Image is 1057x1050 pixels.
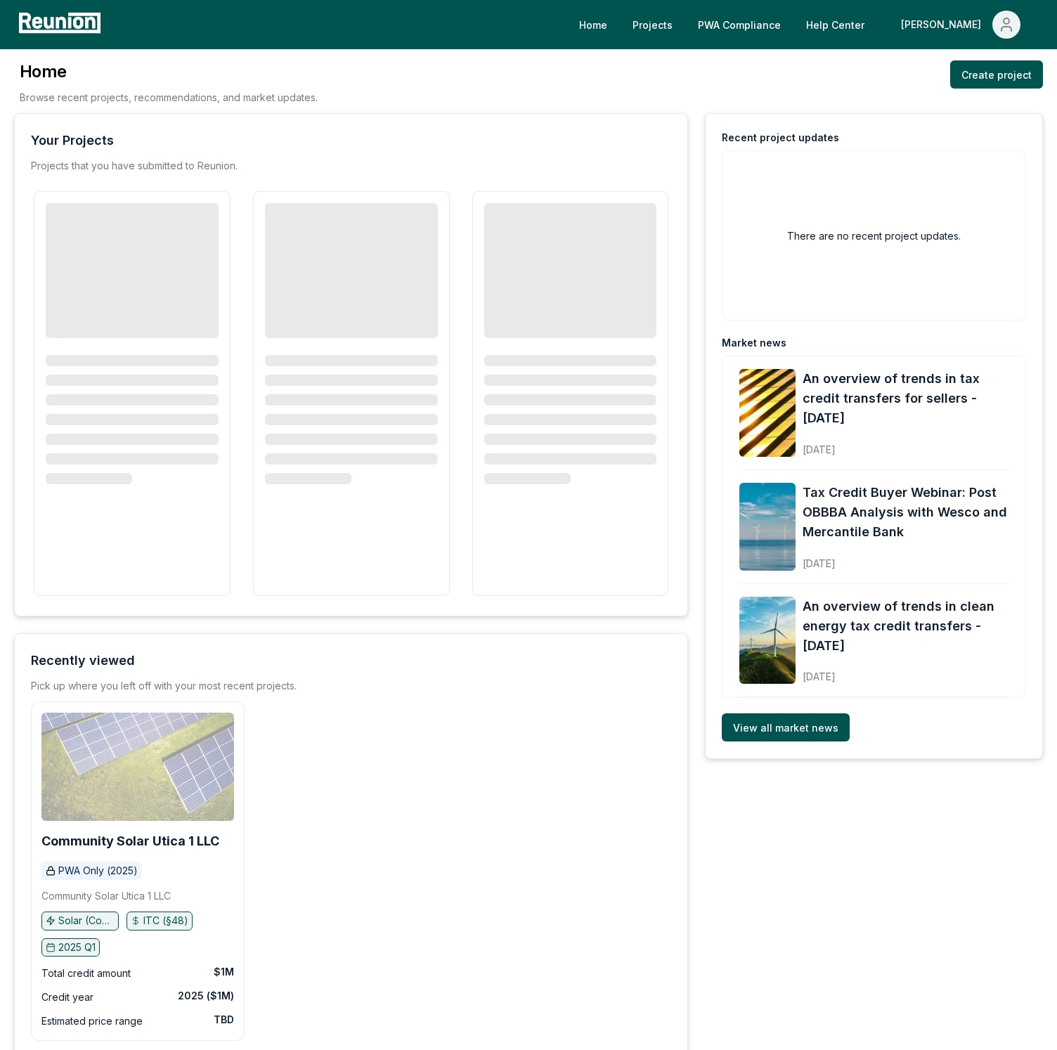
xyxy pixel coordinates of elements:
[722,131,839,145] div: Recent project updates
[178,989,234,1003] div: 2025 ($1M)
[214,1013,234,1027] div: TBD
[901,11,987,39] div: [PERSON_NAME]
[739,369,796,457] img: An overview of trends in tax credit transfers for sellers - September 2025
[803,659,1009,684] div: [DATE]
[58,864,138,878] p: PWA Only (2025)
[621,11,684,39] a: Projects
[41,889,171,903] p: Community Solar Utica 1 LLC
[568,11,618,39] a: Home
[31,651,135,670] div: Recently viewed
[950,60,1043,89] a: Create project
[803,483,1009,542] a: Tax Credit Buyer Webinar: Post OBBBA Analysis with Wesco and Mercantile Bank
[58,940,96,954] p: 2025 Q1
[41,1013,143,1030] div: Estimated price range
[795,11,876,39] a: Help Center
[214,965,234,979] div: $1M
[58,914,115,928] p: Solar (Community)
[739,483,796,571] img: Tax Credit Buyer Webinar: Post OBBBA Analysis with Wesco and Mercantile Bank
[568,11,1043,39] nav: Main
[787,228,961,243] h2: There are no recent project updates.
[41,989,93,1006] div: Credit year
[803,369,1009,428] a: An overview of trends in tax credit transfers for sellers - [DATE]
[890,11,1032,39] button: [PERSON_NAME]
[803,432,1009,457] div: [DATE]
[803,597,1009,656] a: An overview of trends in clean energy tax credit transfers - [DATE]
[20,60,318,83] h3: Home
[41,965,131,982] div: Total credit amount
[20,90,318,105] p: Browse recent projects, recommendations, and market updates.
[31,679,297,693] div: Pick up where you left off with your most recent projects.
[143,914,188,928] p: ITC (§48)
[739,597,796,685] img: An overview of trends in clean energy tax credit transfers - August 2025
[722,336,786,350] div: Market news
[41,912,119,930] button: Solar (Community)
[803,546,1009,571] div: [DATE]
[41,938,100,957] button: 2025 Q1
[31,131,114,150] div: Your Projects
[687,11,792,39] a: PWA Compliance
[722,713,850,741] a: View all market news
[31,159,238,173] p: Projects that you have submitted to Reunion.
